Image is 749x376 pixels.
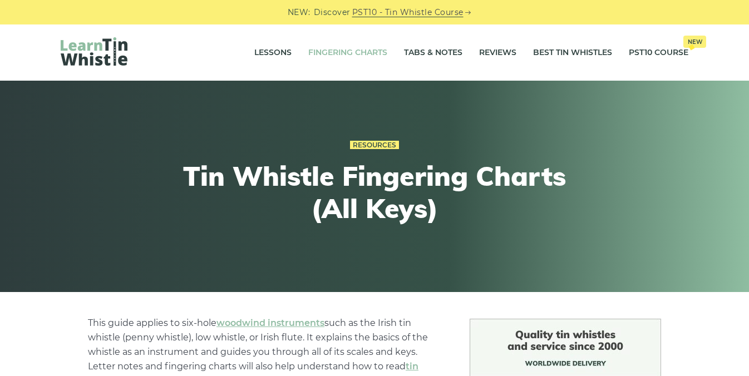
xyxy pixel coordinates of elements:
[308,39,387,67] a: Fingering Charts
[479,39,516,67] a: Reviews
[170,160,579,224] h1: Tin Whistle Fingering Charts (All Keys)
[533,39,612,67] a: Best Tin Whistles
[629,39,688,67] a: PST10 CourseNew
[254,39,292,67] a: Lessons
[404,39,462,67] a: Tabs & Notes
[61,37,127,66] img: LearnTinWhistle.com
[683,36,706,48] span: New
[216,318,324,328] a: woodwind instruments
[350,141,399,150] a: Resources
